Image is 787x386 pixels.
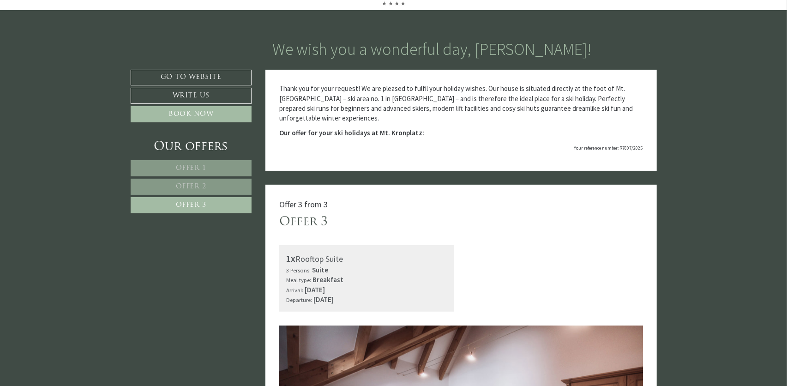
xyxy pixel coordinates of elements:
[312,275,343,284] b: Breakfast
[313,295,334,304] b: [DATE]
[131,139,252,156] div: Our offers
[286,276,311,283] small: Meal type:
[305,285,325,294] b: [DATE]
[286,252,447,265] div: Rooftop Suite
[272,40,591,59] h1: We wish you a wonderful day, [PERSON_NAME]!
[176,165,206,172] span: Offer 1
[286,266,311,274] small: 3 Persons:
[286,296,312,303] small: Departure:
[131,106,252,122] a: Book now
[574,145,643,151] span: Your reference number: R7807/2025
[176,202,206,209] span: Offer 3
[279,128,424,137] strong: Our offer for your ski holidays at Mt. Kronplatz:
[131,88,252,104] a: Write us
[279,199,328,210] span: Offer 3 from 3
[167,7,198,22] div: [DATE]
[14,26,95,33] div: Montis – Active Nature Spa
[279,214,328,231] div: Offer 3
[7,24,99,51] div: Hello, how can we help you?
[176,183,206,190] span: Offer 2
[286,253,295,264] b: 1x
[14,43,95,49] small: 15:35
[279,84,643,123] p: Thank you for your request! We are pleased to fulfil your holiday wishes. Our house is situated d...
[131,70,252,85] a: Go to website
[314,243,364,259] button: Send
[286,286,303,294] small: Arrival:
[312,265,328,274] b: Suite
